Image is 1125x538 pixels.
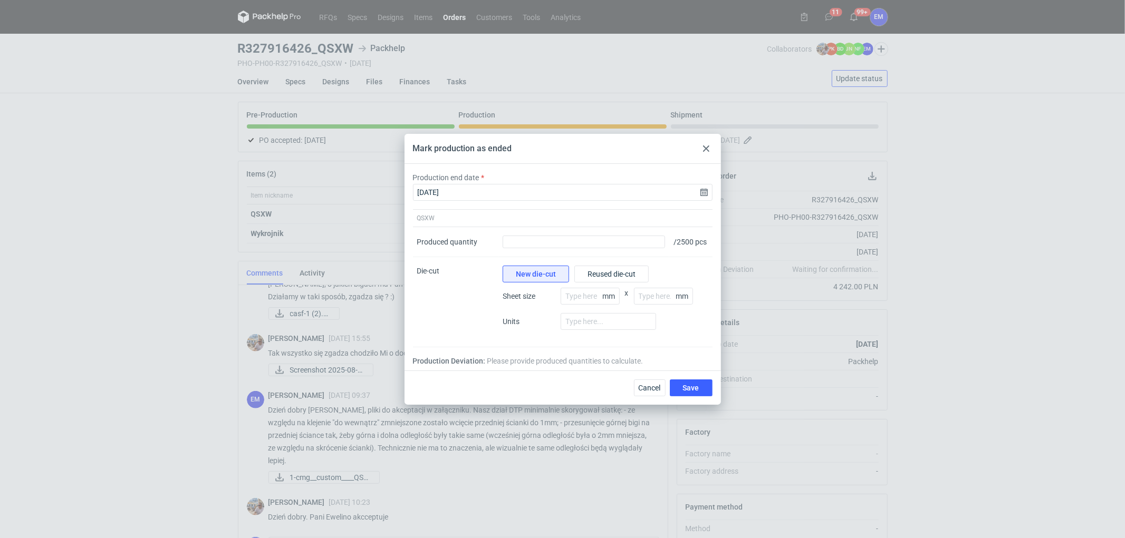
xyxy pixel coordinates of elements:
div: Die-cut [413,257,498,347]
div: Mark production as ended [413,143,512,154]
span: x [625,288,629,313]
label: Production end date [413,172,479,183]
div: / 2500 pcs [669,227,712,257]
button: New die-cut [503,266,569,282]
input: Type here... [634,288,693,305]
input: Type here... [561,313,656,330]
input: Type here... [561,288,620,305]
span: Please provide produced quantities to calculate. [487,356,643,366]
span: Sheet size [503,291,555,301]
span: Reused die-cut [588,270,636,278]
button: Cancel [634,379,666,396]
span: Save [683,384,699,392]
button: Reused die-cut [574,266,649,282]
p: mm [603,292,620,300]
div: Production Deviation: [413,356,713,366]
p: mm [676,292,693,300]
span: Units [503,316,555,327]
div: Produced quantity [417,237,478,247]
button: Save [670,379,713,396]
span: Cancel [639,384,661,392]
span: New die-cut [516,270,556,278]
span: QSXW [417,214,435,222]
